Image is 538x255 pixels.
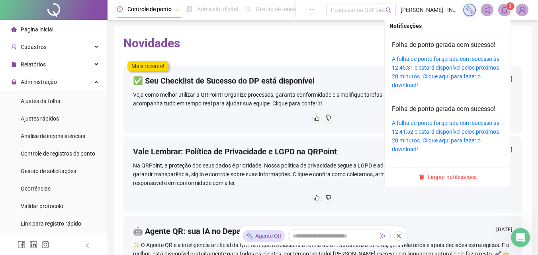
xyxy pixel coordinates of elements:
span: linkedin [29,241,37,249]
span: 2 [509,4,512,9]
span: Página inicial [21,26,53,33]
span: Ajustes rápidos [21,115,59,122]
span: Cadastros [21,44,47,50]
span: close [396,233,401,239]
span: left [84,243,90,248]
span: bell [501,6,508,14]
span: Análise de inconsistências [21,133,85,139]
span: Gestão de férias [256,6,296,12]
span: Link para registro rápido [21,220,81,227]
span: lock [11,79,17,85]
span: instagram [41,241,49,249]
div: Agente QR [243,230,285,242]
span: Administração [21,79,57,85]
span: file-done [187,6,192,12]
h4: 🤖 Agente QR: sua IA no Departamento Pessoal [133,226,304,237]
span: like [314,115,320,121]
span: Ocorrências [21,185,51,192]
span: pushpin [175,7,180,12]
div: Veja como melhor utilizar a QRPoint! Organize processos, garanta conformidade e simplifique taref... [133,90,513,108]
a: Folha de ponto gerada com sucesso! [392,41,495,49]
span: search [385,7,391,13]
span: Validar protocolo [21,203,63,209]
div: [DATE] [496,226,513,236]
span: Controle de ponto [127,6,172,12]
span: file [11,62,17,67]
span: [PERSON_NAME] - INTEGRALE ODONTOLOGIA [401,6,458,14]
label: Mais recente! [127,61,168,71]
span: ellipsis [309,6,315,12]
div: Na QRPoint, a proteção dos seus dados é prioridade. Nossa política de privacidade segue a LGPD e ... [133,161,513,187]
span: user-add [11,44,17,50]
h2: Novidades [123,36,522,51]
span: notification [483,6,491,14]
a: A folha de ponto foi gerada com sucesso às 12:45:31 e estará disponível pelos próximos 20 minutos... [392,56,499,88]
span: like [314,195,320,200]
span: sun [245,6,251,12]
h4: ✅ Seu Checklist de Sucesso do DP está disponível [133,75,315,86]
img: sparkle-icon.fc2bf0ac1784a2077858766a79e2daf3.svg [465,6,474,14]
span: Gestão de solicitações [21,168,76,174]
sup: 2 [506,2,514,10]
span: dislike [326,195,331,200]
span: clock-circle [117,6,123,12]
span: send [380,233,386,239]
button: Limpar notificações [416,172,480,182]
span: Relatórios [21,61,46,68]
span: facebook [18,241,25,249]
span: Ajustes da folha [21,98,61,104]
span: delete [419,174,425,180]
span: Limpar notificações [428,173,477,181]
img: sparkle-icon.fc2bf0ac1784a2077858766a79e2daf3.svg [246,232,254,240]
img: 72876 [516,4,528,16]
a: A folha de ponto foi gerada com sucesso às 12:41:52 e estará disponível pelos próximos 20 minutos... [392,120,499,152]
div: Notificações [389,21,506,30]
a: Folha de ponto gerada com sucesso! [392,105,495,113]
span: home [11,27,17,32]
h4: Vale Lembrar: Política de Privacidade e LGPD na QRPoint [133,146,337,157]
span: Controle de registros de ponto [21,150,95,157]
iframe: Intercom live chat [511,228,530,247]
span: dislike [326,115,331,121]
span: Admissão digital [197,6,238,12]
